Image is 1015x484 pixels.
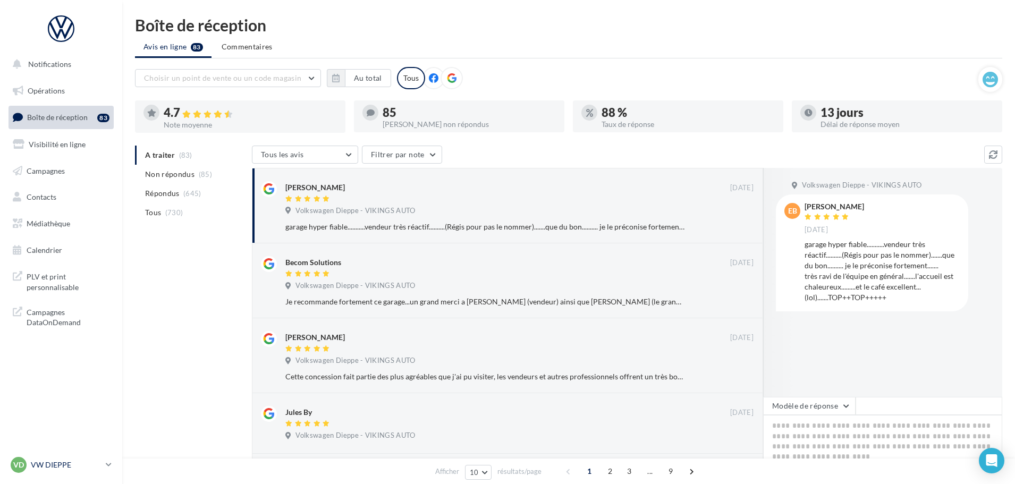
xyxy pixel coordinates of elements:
div: Becom Solutions [285,257,341,268]
span: Campagnes DataOnDemand [27,305,109,328]
span: 10 [470,468,479,477]
span: Volkswagen Dieppe - VIKINGS AUTO [802,181,921,190]
button: Choisir un point de vente ou un code magasin [135,69,321,87]
span: Choisir un point de vente ou un code magasin [144,73,301,82]
div: 4.7 [164,107,337,119]
span: Visibilité en ligne [29,140,86,149]
span: (645) [183,189,201,198]
span: 1 [581,463,598,480]
span: Tous les avis [261,150,304,159]
div: Note moyenne [164,121,337,129]
div: Tous [397,67,425,89]
span: [DATE] [730,408,754,418]
button: Notifications [6,53,112,75]
span: Volkswagen Dieppe - VIKINGS AUTO [295,356,415,366]
span: Répondus [145,188,180,199]
span: Calendrier [27,245,62,254]
p: VW DIEPPE [31,460,101,470]
span: ... [641,463,658,480]
button: Au total [345,69,391,87]
span: Tous [145,207,161,218]
div: 13 jours [821,107,994,118]
span: 3 [621,463,638,480]
button: Tous les avis [252,146,358,164]
span: VD [13,460,24,470]
a: Visibilité en ligne [6,133,116,156]
a: Médiathèque [6,213,116,235]
div: [PERSON_NAME] [285,332,345,343]
div: [PERSON_NAME] [805,203,864,210]
div: Cette concession fait partie des plus agréables que j'ai pu visiter, les vendeurs et autres profe... [285,371,684,382]
button: Filtrer par note [362,146,442,164]
span: Volkswagen Dieppe - VIKINGS AUTO [295,281,415,291]
span: Volkswagen Dieppe - VIKINGS AUTO [295,431,415,440]
div: Délai de réponse moyen [821,121,994,128]
span: Notifications [28,60,71,69]
a: Calendrier [6,239,116,261]
button: Au total [327,69,391,87]
div: Boîte de réception [135,17,1002,33]
a: PLV et print personnalisable [6,265,116,296]
a: Campagnes [6,160,116,182]
div: 85 [383,107,556,118]
a: Opérations [6,80,116,102]
button: 10 [465,465,492,480]
div: Open Intercom Messenger [979,448,1004,473]
div: Jules By [285,407,312,418]
span: Opérations [28,86,65,95]
span: PLV et print personnalisable [27,269,109,292]
span: 2 [602,463,619,480]
div: [PERSON_NAME] [285,182,345,193]
span: (85) [199,170,212,179]
a: Campagnes DataOnDemand [6,301,116,332]
div: 83 [97,114,109,122]
span: Boîte de réception [27,113,88,122]
span: Volkswagen Dieppe - VIKINGS AUTO [295,206,415,216]
div: 88 % [602,107,775,118]
span: [DATE] [805,225,828,235]
span: résultats/page [497,466,542,477]
span: Commentaires [222,41,273,52]
span: (730) [165,208,183,217]
span: Contacts [27,192,56,201]
div: Taux de réponse [602,121,775,128]
span: Campagnes [27,166,65,175]
div: garage hyper fiable...........vendeur très réactif..........(Régis pour pas le nommer).......que ... [805,239,960,303]
div: [PERSON_NAME] non répondus [383,121,556,128]
span: Non répondus [145,169,194,180]
span: [DATE] [730,333,754,343]
span: Médiathèque [27,219,70,228]
span: 9 [662,463,679,480]
span: Afficher [435,466,459,477]
a: Boîte de réception83 [6,106,116,129]
a: VD VW DIEPPE [9,455,114,475]
div: garage hyper fiable...........vendeur très réactif..........(Régis pour pas le nommer).......que ... [285,222,684,232]
span: EB [788,206,797,216]
span: [DATE] [730,183,754,193]
button: Modèle de réponse [763,397,856,415]
a: Contacts [6,186,116,208]
div: Je recommande fortement ce garage...un grand merci a [PERSON_NAME] (vendeur) ainsi que [PERSON_NA... [285,296,684,307]
span: [DATE] [730,258,754,268]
